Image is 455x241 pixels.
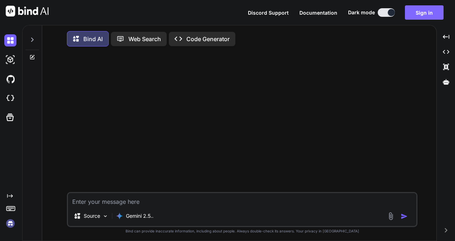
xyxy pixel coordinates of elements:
img: Pick Models [102,213,108,219]
span: Documentation [299,10,337,16]
button: Documentation [299,9,337,16]
p: Code Generator [186,35,230,43]
span: Dark mode [348,9,375,16]
p: Bind AI [83,35,103,43]
img: Gemini 2.5 flash [116,212,123,220]
span: Discord Support [248,10,289,16]
img: attachment [387,212,395,220]
img: githubDark [4,73,16,85]
img: darkAi-studio [4,54,16,66]
button: Discord Support [248,9,289,16]
img: icon [401,213,408,220]
p: Web Search [128,35,161,43]
p: Source [84,212,100,220]
button: Sign in [405,5,444,20]
img: cloudideIcon [4,92,16,104]
img: Bind AI [6,6,49,16]
p: Bind can provide inaccurate information, including about people. Always double-check its answers.... [67,228,417,234]
img: signin [4,217,16,230]
p: Gemini 2.5.. [126,212,153,220]
img: darkChat [4,34,16,46]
